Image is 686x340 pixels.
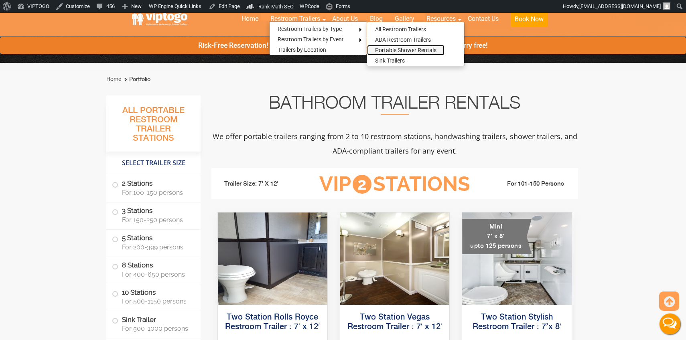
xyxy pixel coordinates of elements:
[211,129,578,158] p: We offer portable trailers ranging from 2 to 10 restroom stations, handwashing trailers, shower t...
[106,76,121,82] a: Home
[462,219,532,254] div: Mini 7' x 8' upto 125 persons
[264,10,326,28] a: Restroom Trailers
[367,45,444,55] a: Portable Shower Rentals
[122,216,191,224] span: For 150-250 persons
[389,10,420,28] a: Gallery
[112,257,195,282] label: 8 Stations
[364,10,389,28] a: Blog
[235,10,264,28] a: Home
[112,284,195,309] label: 10 Stations
[367,24,434,34] a: All Restroom Trailers
[473,313,561,331] a: Two Station Stylish Restroom Trailer : 7’x 8′
[211,95,578,115] h2: Bathroom Trailer Rentals
[347,313,442,331] a: Two Station Vegas Restroom Trailer : 7′ x 12′
[122,189,191,196] span: For 100-150 persons
[112,311,195,336] label: Sink Trailer
[505,10,554,32] a: Book Now
[654,308,686,340] button: Live Chat
[270,45,334,55] a: Trailers by Location
[225,313,320,331] a: Two Station Rolls Royce Restroom Trailer : 7′ x 12′
[258,4,294,10] span: Rank Math SEO
[420,10,462,28] a: Resources
[112,230,195,255] label: 5 Stations
[307,173,483,195] h3: VIP Stations
[112,202,195,227] label: 3 Stations
[367,34,439,45] a: ADA Restroom Trailers
[122,325,191,332] span: For 500-1000 persons
[353,175,371,194] span: 2
[122,297,191,305] span: For 500-1150 persons
[340,212,450,305] img: Side view of two station restroom trailer with separate doors for males and females
[122,75,150,84] li: Portfolio
[270,24,350,34] a: Restroom Trailers by Type
[462,212,572,305] img: A mini restroom trailer with two separate stations and separate doors for males and females
[462,10,505,28] a: Contact Us
[511,11,548,27] button: Book Now
[106,156,201,171] h4: Select Trailer Size
[218,212,327,305] img: Side view of two station restroom trailer with separate doors for males and females
[112,175,195,200] label: 2 Stations
[579,3,661,9] span: [EMAIL_ADDRESS][DOMAIN_NAME]
[270,34,352,45] a: Restroom Trailers by Event
[367,55,413,66] a: Sink Trailers
[483,179,572,189] li: For 101-150 Persons
[326,10,364,28] a: About Us
[122,271,191,278] span: For 400-650 persons
[217,172,307,196] li: Trailer Size: 7' X 12'
[122,243,191,251] span: For 200-399 persons
[106,103,201,152] h3: All Portable Restroom Trailer Stations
